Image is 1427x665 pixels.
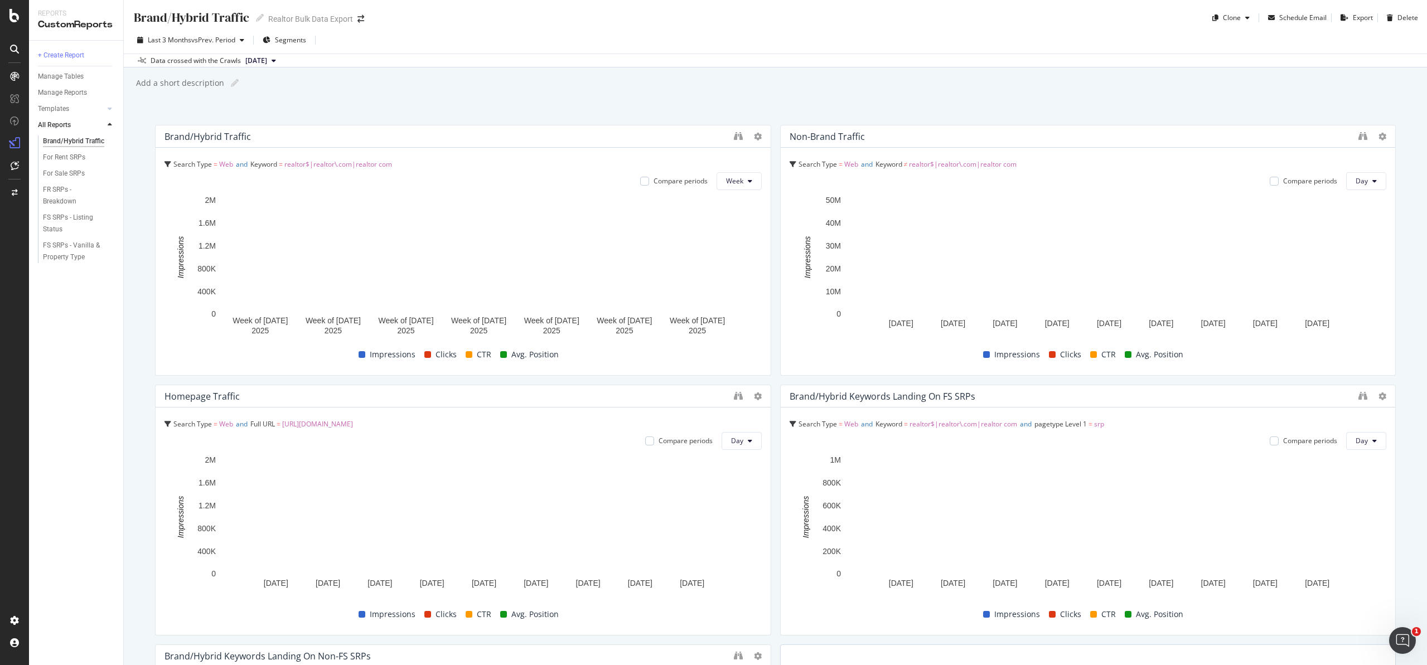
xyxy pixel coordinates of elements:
text: 800K [197,264,216,273]
text: 1M [830,455,840,464]
span: Avg. Position [1136,608,1183,621]
div: Brand/Hybrid keywords landing on FS SRPs [790,391,975,402]
div: Reports [38,9,114,18]
span: = [214,159,217,169]
span: Keyword [250,159,277,169]
text: Week of [DATE] [306,316,361,325]
button: [DATE] [241,54,280,67]
span: Avg. Position [1136,348,1183,361]
span: Clicks [436,348,457,361]
div: binoculars [1358,391,1367,400]
button: Last 3 MonthsvsPrev. Period [133,31,249,49]
text: [DATE] [628,579,652,588]
button: Export [1336,9,1373,27]
text: [DATE] [420,579,444,588]
text: Impressions [803,236,812,278]
span: Search Type [799,419,837,429]
i: Edit report name [256,14,264,22]
span: Day [1356,176,1368,186]
text: 0 [211,569,216,578]
span: Week [726,176,743,186]
svg: A chart. [165,195,757,337]
a: Brand/Hybrid Traffic [43,135,115,147]
svg: A chart. [790,195,1382,337]
div: binoculars [734,132,743,140]
div: Schedule Email [1279,13,1327,22]
div: FS SRPs - Vanilla & Property Type [43,240,108,263]
span: Search Type [799,159,837,169]
text: 0 [211,309,216,318]
text: 2025 [470,326,487,335]
div: binoculars [734,651,743,660]
text: [DATE] [367,579,392,588]
button: Schedule Email [1264,9,1327,27]
text: Week of [DATE] [451,316,506,325]
span: Impressions [370,608,415,621]
span: Impressions [994,348,1040,361]
button: Clone [1208,9,1254,27]
div: CustomReports [38,18,114,31]
a: + Create Report [38,50,115,61]
span: = [1089,419,1092,429]
text: Week of [DATE] [524,316,579,325]
text: [DATE] [264,579,288,588]
a: For Rent SRPs [43,152,115,163]
span: Day [731,436,743,445]
div: A chart. [790,454,1382,597]
div: Clone [1223,13,1241,22]
a: FR SRPs - Breakdown [43,184,115,207]
div: Export [1353,13,1373,22]
div: Brand/Hybrid Traffic [43,135,104,147]
a: FS SRPs - Listing Status [43,212,115,235]
text: 1.6M [199,478,216,487]
text: [DATE] [316,579,340,588]
div: Compare periods [1283,436,1337,445]
div: Compare periods [654,176,708,186]
text: 1.6M [199,219,216,227]
text: [DATE] [524,579,548,588]
text: 2025 [689,326,706,335]
text: 0 [836,569,841,578]
button: Day [1346,432,1386,450]
div: binoculars [734,391,743,400]
text: Week of [DATE] [670,316,725,325]
span: Web [219,419,233,429]
div: + Create Report [38,50,84,61]
span: Web [844,419,858,429]
a: Manage Tables [38,71,115,82]
text: [DATE] [576,579,601,588]
text: [DATE] [1096,579,1121,588]
div: Brand/Hybrid keywords landing on FS SRPsSearch Type = WebandKeyword = realtor$|realtor\.com|realt... [780,385,1396,635]
button: Week [717,172,762,190]
span: Full URL [250,419,275,429]
text: [DATE] [1201,319,1225,328]
span: Clicks [1060,348,1081,361]
div: All Reports [38,119,71,131]
div: Brand/Hybrid Traffic [133,9,249,26]
span: ≠ [904,159,908,169]
text: 10M [825,287,840,296]
text: 2025 [543,326,560,335]
button: Segments [258,31,311,49]
div: binoculars [1358,132,1367,140]
i: Edit report name [231,79,239,87]
span: = [214,419,217,429]
span: Web [844,159,858,169]
div: Brand/Hybrid traffic [165,131,251,142]
text: 200K [823,547,841,556]
text: [DATE] [1305,579,1329,588]
span: Web [219,159,233,169]
div: For Rent SRPs [43,152,85,163]
div: Non-Brand Traffic [790,131,865,142]
span: and [236,419,248,429]
text: [DATE] [1149,579,1173,588]
text: 2025 [325,326,342,335]
span: Avg. Position [511,608,559,621]
span: Day [1356,436,1368,445]
span: CTR [477,348,491,361]
text: 2025 [251,326,269,335]
text: Week of [DATE] [597,316,652,325]
span: and [861,159,873,169]
text: [DATE] [472,579,496,588]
